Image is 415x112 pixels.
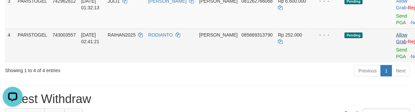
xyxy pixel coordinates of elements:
span: · [396,32,408,44]
a: RODIANTO [148,32,173,38]
div: Showing 1 to 4 of 4 entries [5,64,168,74]
span: 743003557 [52,32,76,38]
a: Previous [354,65,381,76]
span: Rp 252.000 [278,32,302,38]
a: Send PGA [396,13,407,25]
a: Send PGA [396,47,407,59]
span: Pending [345,33,363,38]
span: RAIHAN2025 [108,32,136,38]
button: Open LiveChat chat widget [3,3,23,23]
span: [DATE] 02:41:21 [81,32,99,44]
td: PARISTOGEL [15,29,50,62]
span: [PERSON_NAME] [199,32,238,38]
td: 4 [5,29,15,62]
a: 1 [381,65,392,76]
h1: Latest Withdraw [5,92,410,106]
a: Next [392,65,410,76]
span: Copy 085669313790 to clipboard [242,32,273,38]
div: - - - [314,32,339,38]
a: Allow Grab [396,32,407,44]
